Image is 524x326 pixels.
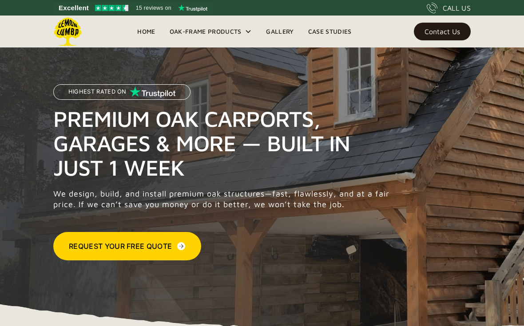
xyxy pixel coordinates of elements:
div: Oak-Frame Products [163,16,259,47]
p: We design, build, and install premium oak structures—fast, flawlessly, and at a fair price. If we... [53,189,394,210]
div: CALL US [443,3,471,13]
img: Trustpilot 4.5 stars [95,5,128,11]
a: Home [130,25,162,38]
span: 15 reviews on [136,3,171,13]
a: Gallery [259,25,301,38]
h1: Premium Oak Carports, Garages & More — Built in Just 1 Week [53,106,394,180]
a: Highest Rated on [53,84,191,106]
a: CALL US [427,3,471,13]
span: Excellent [59,3,89,13]
a: Contact Us [414,23,471,40]
a: See Lemon Lumba reviews on Trustpilot [53,2,214,14]
div: Oak-Frame Products [170,26,242,37]
a: Case Studies [301,25,359,38]
a: Request Your Free Quote [53,232,201,260]
div: Contact Us [425,28,460,35]
p: Highest Rated on [68,89,127,95]
div: Request Your Free Quote [69,241,172,251]
img: Trustpilot logo [178,4,207,12]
